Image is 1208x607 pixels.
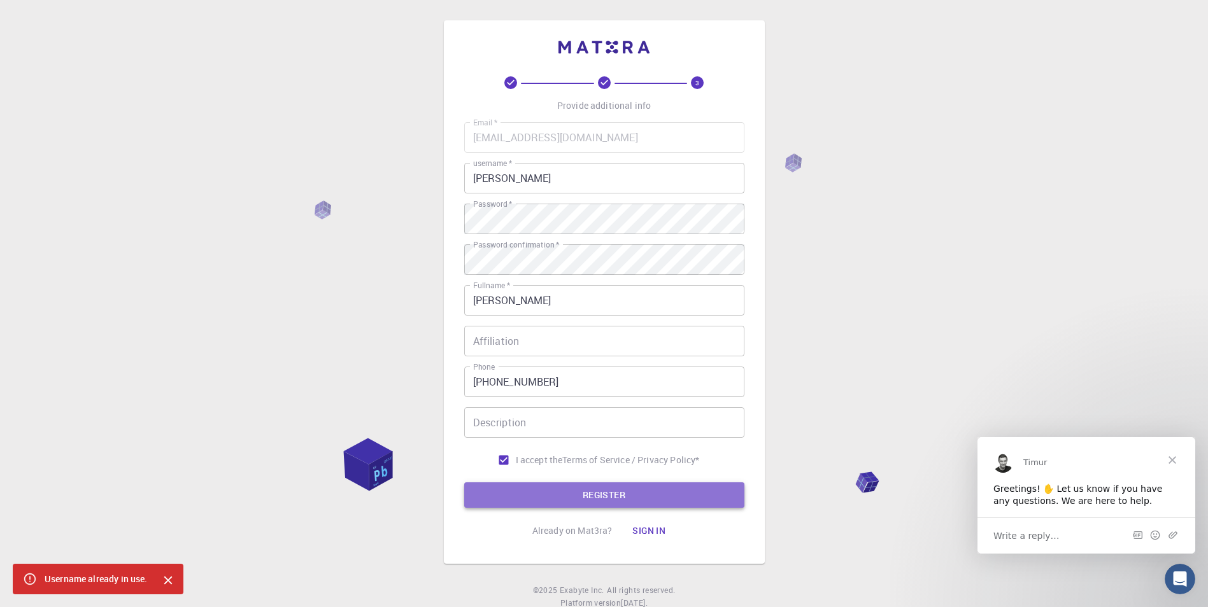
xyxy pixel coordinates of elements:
label: Password confirmation [473,239,559,250]
a: Exabyte Inc. [560,584,604,597]
label: Fullname [473,280,510,291]
button: Sign in [622,518,676,543]
span: Exabyte Inc. [560,585,604,595]
span: All rights reserved. [607,584,675,597]
iframe: Intercom live chat [1165,564,1195,594]
button: REGISTER [464,482,744,508]
p: Terms of Service / Privacy Policy * [562,454,699,466]
button: Close [158,570,178,590]
p: Provide additional info [557,99,651,112]
a: Terms of Service / Privacy Policy* [562,454,699,466]
text: 3 [695,78,699,87]
span: I accept the [516,454,563,466]
label: Email [473,117,497,128]
label: Password [473,199,512,209]
label: Phone [473,361,495,372]
iframe: Intercom live chat message [977,437,1195,554]
span: © 2025 [533,584,560,597]
div: Username already in use. [45,568,148,590]
p: Already on Mat3ra? [532,524,613,537]
label: username [473,158,512,169]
